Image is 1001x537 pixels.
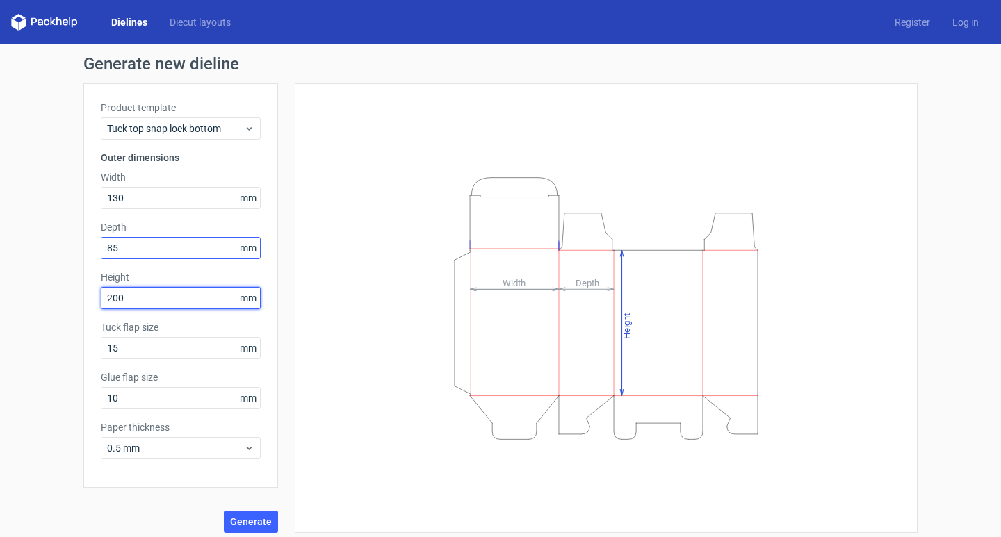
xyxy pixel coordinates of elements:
tspan: Depth [576,277,599,288]
label: Depth [101,220,261,234]
button: Generate [224,511,278,533]
tspan: Height [621,313,632,338]
tspan: Width [503,277,526,288]
span: 0.5 mm [107,441,244,455]
h3: Outer dimensions [101,151,261,165]
span: Generate [230,517,272,527]
h1: Generate new dieline [83,56,918,72]
a: Register [884,15,941,29]
span: mm [236,338,260,358]
span: mm [236,288,260,308]
label: Paper thickness [101,420,261,434]
a: Diecut layouts [158,15,242,29]
span: mm [236,238,260,258]
label: Glue flap size [101,370,261,384]
span: Tuck top snap lock bottom [107,122,244,135]
a: Log in [941,15,990,29]
label: Height [101,270,261,284]
label: Width [101,170,261,184]
a: Dielines [100,15,158,29]
label: Tuck flap size [101,320,261,334]
span: mm [236,388,260,408]
span: mm [236,188,260,208]
label: Product template [101,101,261,115]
